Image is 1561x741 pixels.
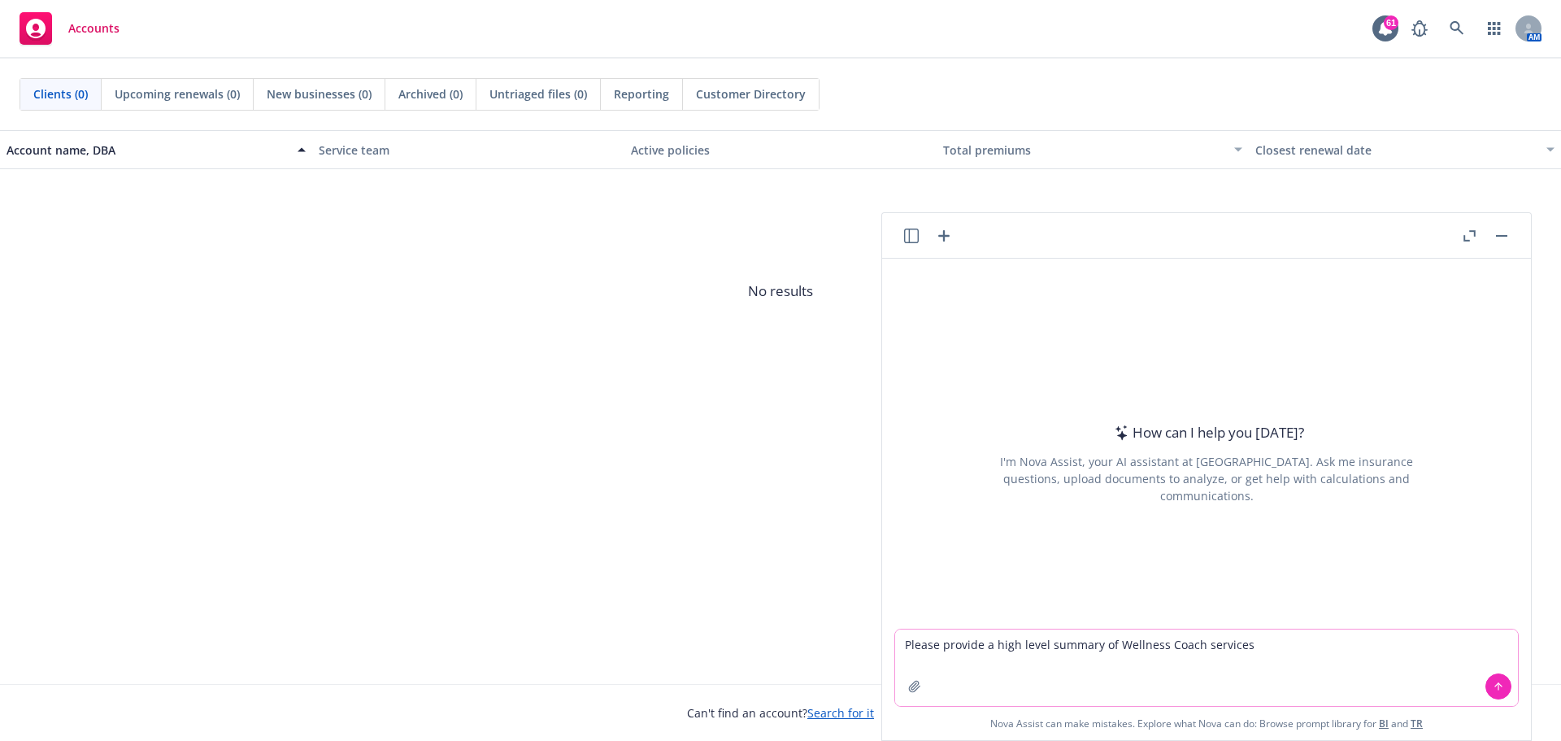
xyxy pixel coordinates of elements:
[1411,717,1423,730] a: TR
[696,85,806,102] span: Customer Directory
[267,85,372,102] span: New businesses (0)
[398,85,463,102] span: Archived (0)
[1110,422,1304,443] div: How can I help you [DATE]?
[33,85,88,102] span: Clients (0)
[1255,142,1537,159] div: Closest renewal date
[895,630,1518,706] textarea: Please provide a high level summary of Wellness Coach services
[687,704,874,721] span: Can't find an account?
[807,705,874,721] a: Search for it
[312,130,624,169] button: Service team
[319,142,618,159] div: Service team
[68,22,120,35] span: Accounts
[614,85,669,102] span: Reporting
[7,142,288,159] div: Account name, DBA
[943,142,1224,159] div: Total premiums
[1379,717,1389,730] a: BI
[978,453,1435,504] div: I'm Nova Assist, your AI assistant at [GEOGRAPHIC_DATA]. Ask me insurance questions, upload docum...
[1403,12,1436,45] a: Report a Bug
[1478,12,1511,45] a: Switch app
[1441,12,1473,45] a: Search
[624,130,937,169] button: Active policies
[13,6,126,51] a: Accounts
[1249,130,1561,169] button: Closest renewal date
[115,85,240,102] span: Upcoming renewals (0)
[489,85,587,102] span: Untriaged files (0)
[631,142,930,159] div: Active policies
[937,130,1249,169] button: Total premiums
[1384,15,1398,30] div: 61
[889,707,1524,740] span: Nova Assist can make mistakes. Explore what Nova can do: Browse prompt library for and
